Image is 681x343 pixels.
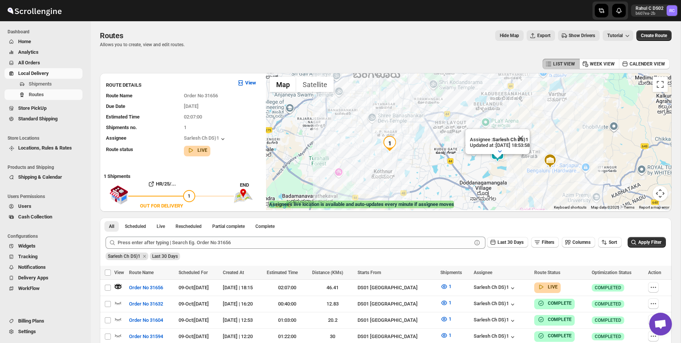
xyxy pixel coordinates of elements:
span: Estimated Time [267,270,298,275]
span: WEEK VIEW [590,61,615,67]
span: View [114,270,124,275]
span: Distance (KMs) [312,270,343,275]
div: 01:22:00 [267,333,308,340]
span: Users [18,203,31,209]
span: 02:07:00 [184,114,202,120]
span: Rescheduled [176,223,202,229]
span: 09-Oct | [DATE] [179,301,209,307]
button: LIST VIEW [543,59,580,69]
span: Starts From [358,270,381,275]
button: 1 [436,297,456,309]
button: HR/25/... [128,178,195,190]
span: Home [18,39,31,44]
span: Create Route [641,33,667,39]
span: Route Status [534,270,560,275]
span: Order No 31604 [129,316,163,324]
label: Assignee's live location is available and auto-updates every minute if assignee moves [269,201,454,208]
span: Routes [29,92,44,97]
button: Widgets [5,241,82,251]
b: Sarlesh Ch DS)1 [493,137,528,142]
button: Sarlesh Ch DS)1 [184,135,227,143]
span: Order No 31656 [184,93,218,98]
span: Local Delivery [18,70,49,76]
button: Map camera controls [653,186,668,201]
button: WorkFlow [5,283,82,294]
span: WorkFlow [18,285,40,291]
div: Open chat [649,313,672,335]
h3: ROUTE DETAILS [106,81,231,89]
button: Sarlesh Ch DS)1 [474,317,516,324]
button: Notifications [5,262,82,273]
span: Scheduled [125,223,146,229]
span: Sarlesh Ch DS)1 [108,254,140,259]
div: DS01 [GEOGRAPHIC_DATA] [358,300,435,308]
button: Map action label [495,30,524,41]
div: 30 [312,333,353,340]
span: Shipments no. [106,125,137,130]
button: Billing Plans [5,316,82,326]
span: Tracking [18,254,37,259]
span: Hide Map [500,33,519,39]
button: Tutorial [603,30,633,41]
span: Optimization Status [592,270,631,275]
button: Home [5,36,82,47]
span: 09-Oct | [DATE] [179,285,209,290]
span: Users Permissions [8,193,86,200]
span: Products and Shipping [8,164,86,170]
div: 46.41 [312,284,353,292]
button: Export [527,30,555,41]
div: 00:40:00 [267,300,308,308]
span: COMPLETED [595,301,621,307]
button: Cash Collection [5,212,82,222]
button: LIVE [187,147,207,154]
button: COMPLETE [537,316,572,323]
span: Settings [18,329,36,334]
span: Live [157,223,165,229]
button: COMPLETE [537,299,572,307]
span: 09-Oct | [DATE] [179,334,209,339]
span: Last 30 Days [152,254,178,259]
span: Show Drivers [569,33,595,39]
span: 1 [449,316,451,322]
span: All [109,223,114,229]
div: [DATE] | 12:20 [223,333,262,340]
span: COMPLETED [595,285,621,291]
span: Shipments [29,81,52,87]
b: LIVE [197,148,207,153]
span: Partial complete [212,223,245,229]
button: LIVE [537,283,558,291]
img: Google [268,200,293,210]
div: Sarlesh Ch DS)1 [474,284,516,292]
span: Shipments [440,270,462,275]
b: COMPLETE [548,317,572,322]
div: Sarlesh Ch DS)1 [474,333,516,341]
span: Created At [223,270,244,275]
span: Locations, Rules & Rates [18,145,72,151]
div: END [240,181,262,189]
span: Estimated Time [106,114,140,120]
span: Shipping & Calendar [18,174,62,180]
span: 1 [449,284,451,289]
span: LIST VIEW [553,61,575,67]
span: 1 [184,125,187,130]
img: shop.svg [109,180,128,210]
span: [DATE] [184,103,199,109]
button: Shipments [5,79,82,89]
div: 20.2 [312,316,353,324]
div: [DATE] | 16:20 [223,300,262,308]
button: Remove Sarlesh Ch DS)1 [141,253,148,260]
button: Order No 31656 [124,282,168,294]
span: 1 [188,193,190,199]
button: 1 [436,313,456,325]
span: Standard Shipping [18,116,58,122]
a: Open this area in Google Maps (opens a new window) [268,200,293,210]
button: Shipping & Calendar [5,172,82,182]
b: LIVE [548,284,558,290]
span: COMPLETED [595,334,621,340]
span: Scheduled For [179,270,208,275]
button: Order No 31632 [124,298,168,310]
button: Show satellite imagery [296,77,334,92]
button: 1 [436,329,456,341]
span: Route Name [106,93,132,98]
span: Due Date [106,103,125,109]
